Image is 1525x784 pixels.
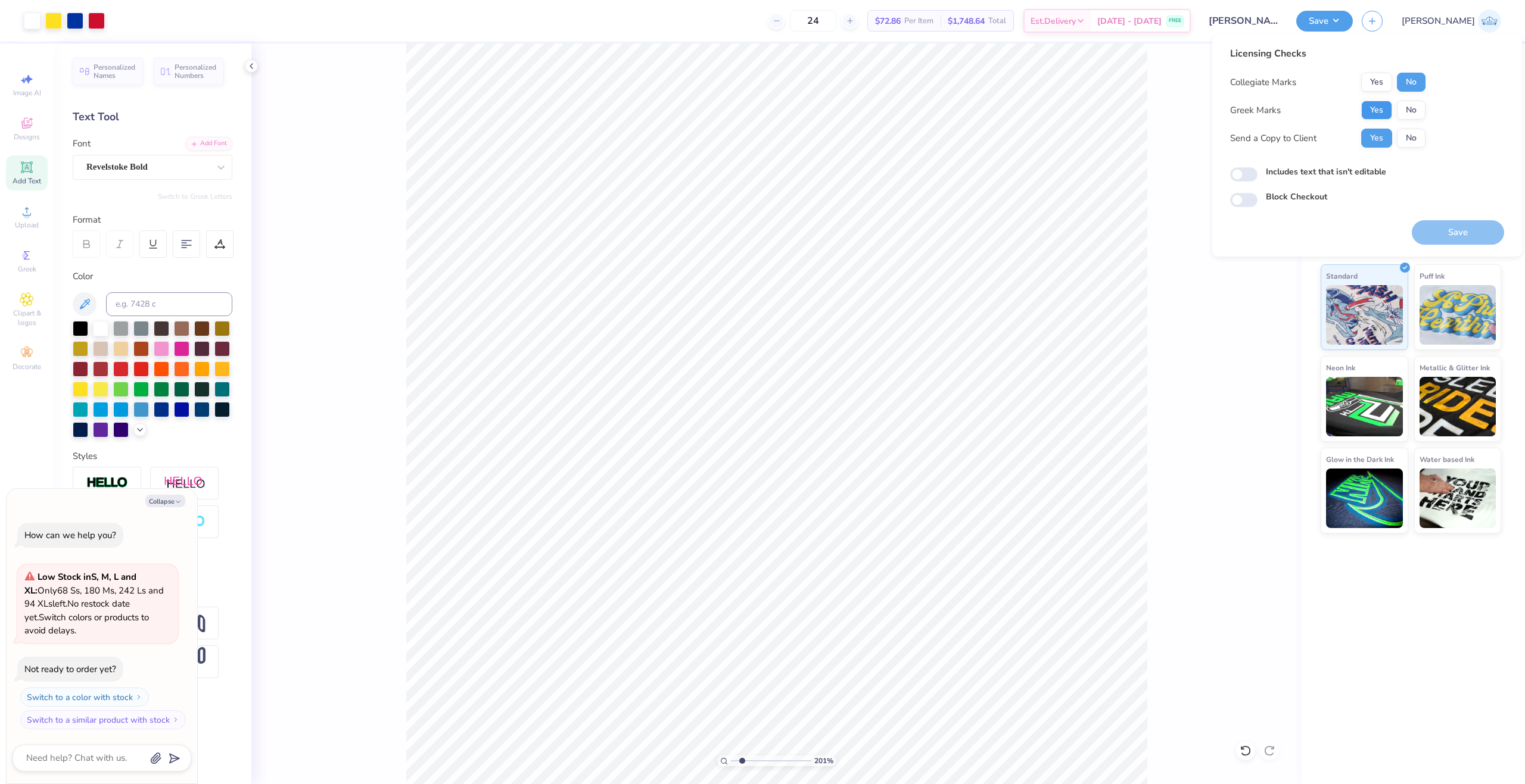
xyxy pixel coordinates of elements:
[948,15,985,27] span: $1,748.64
[1230,132,1317,145] div: Send a Copy to Client
[1169,17,1181,25] span: FREE
[1478,10,1501,33] img: Josephine Amber Orros
[1326,361,1355,374] span: Neon Ink
[1397,129,1426,148] button: No
[185,137,232,151] div: Add Font
[1230,46,1426,61] div: Licensing Checks
[1420,361,1490,374] span: Metallic & Glitter Ink
[24,529,116,541] div: How can we help you?
[875,15,901,27] span: $72.86
[1326,453,1394,466] span: Glow in the Dark Ink
[73,137,91,151] label: Font
[164,476,206,491] img: Shadow
[13,88,41,98] span: Image AI
[73,213,234,227] div: Format
[1326,285,1403,345] img: Standard
[1361,101,1392,120] button: Yes
[20,710,186,729] button: Switch to a similar product with stock
[1397,73,1426,92] button: No
[158,192,232,201] button: Switch to Greek Letters
[904,15,933,27] span: Per Item
[86,476,128,490] img: Stroke
[1402,10,1501,33] a: [PERSON_NAME]
[988,15,1006,27] span: Total
[1361,73,1392,92] button: Yes
[145,495,185,507] button: Collapse
[1097,15,1162,27] span: [DATE] - [DATE]
[1326,468,1403,528] img: Glow in the Dark Ink
[814,755,833,766] span: 201 %
[1230,104,1281,117] div: Greek Marks
[24,571,136,596] strong: Low Stock in S, M, L and XL :
[24,598,130,623] span: No restock date yet.
[1200,9,1287,33] input: Untitled Design
[13,176,41,186] span: Add Text
[14,132,40,142] span: Designs
[73,270,232,283] div: Color
[1420,468,1496,528] img: Water based Ink
[1266,190,1327,203] label: Block Checkout
[13,362,41,371] span: Decorate
[1031,15,1076,27] span: Est. Delivery
[20,688,149,707] button: Switch to a color with stock
[1266,165,1386,178] label: Includes text that isn't editable
[15,220,39,230] span: Upload
[1402,14,1475,28] span: [PERSON_NAME]
[1420,270,1445,282] span: Puff Ink
[1361,129,1392,148] button: Yes
[6,308,48,327] span: Clipart & logos
[135,694,142,701] img: Switch to a color with stock
[24,571,164,636] span: Only 68 Ss, 180 Ms, 242 Ls and 94 XLs left. Switch colors or products to avoid delays.
[1296,11,1353,32] button: Save
[1326,270,1358,282] span: Standard
[1326,377,1403,436] img: Neon Ink
[24,663,116,675] div: Not ready to order yet?
[1420,453,1474,466] span: Water based Ink
[175,63,217,80] span: Personalized Numbers
[106,292,232,316] input: e.g. 7428 c
[1397,101,1426,120] button: No
[172,716,179,723] img: Switch to a similar product with stock
[94,63,136,80] span: Personalized Names
[790,10,836,32] input: – –
[1420,377,1496,436] img: Metallic & Glitter Ink
[1420,285,1496,345] img: Puff Ink
[1230,76,1296,89] div: Collegiate Marks
[73,449,232,463] div: Styles
[73,109,232,125] div: Text Tool
[18,264,36,274] span: Greek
